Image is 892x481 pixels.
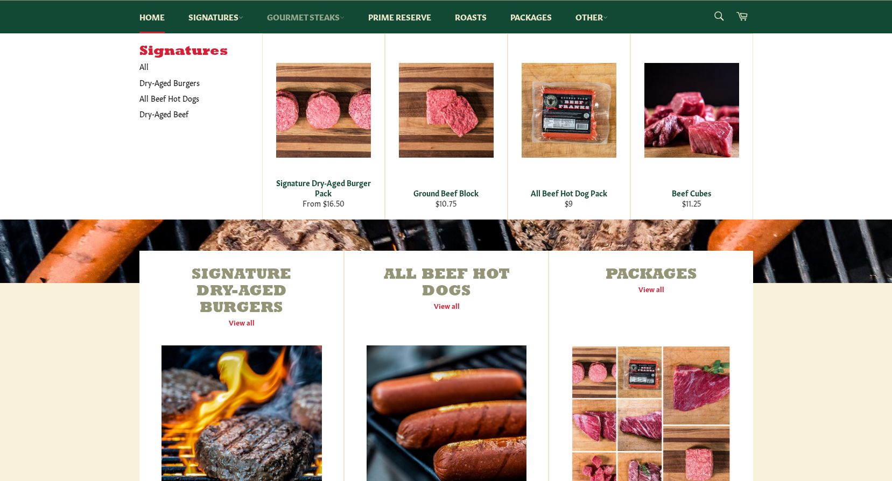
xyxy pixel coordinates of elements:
[134,75,251,90] a: Dry-Aged Burgers
[444,1,497,33] a: Roasts
[508,33,630,220] a: All Beef Hot Dog Pack All Beef Hot Dog Pack $9
[392,198,500,208] div: $10.75
[500,1,563,33] a: Packages
[139,44,262,59] h5: Signatures
[637,198,746,208] div: $11.25
[134,59,262,74] a: All
[178,1,254,33] a: Signatures
[630,33,753,220] a: Beef Cubes Beef Cubes $11.25
[129,1,175,33] a: Home
[134,106,251,122] a: Dry-Aged Beef
[565,1,619,33] a: Other
[269,198,377,208] div: From $16.50
[262,33,385,220] a: Signature Dry-Aged Burger Pack Signature Dry-Aged Burger Pack From $16.50
[357,1,442,33] a: Prime Reserve
[644,63,739,158] img: Beef Cubes
[522,63,616,158] img: All Beef Hot Dog Pack
[392,188,500,198] div: Ground Beef Block
[276,63,371,158] img: Signature Dry-Aged Burger Pack
[134,90,251,106] a: All Beef Hot Dogs
[256,1,355,33] a: Gourmet Steaks
[637,188,746,198] div: Beef Cubes
[385,33,508,220] a: Ground Beef Block Ground Beef Block $10.75
[515,188,623,198] div: All Beef Hot Dog Pack
[515,198,623,208] div: $9
[399,63,494,158] img: Ground Beef Block
[269,178,377,199] div: Signature Dry-Aged Burger Pack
